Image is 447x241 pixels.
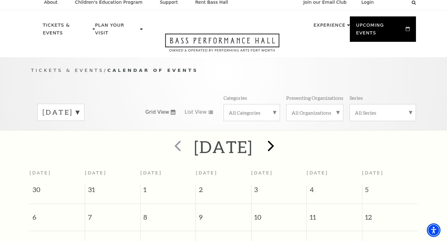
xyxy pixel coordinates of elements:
[107,68,198,73] span: Calendar of Events
[141,185,196,197] span: 1
[291,109,338,116] label: All Organizations
[251,204,307,225] span: 10
[307,170,328,175] span: [DATE]
[43,107,79,117] label: [DATE]
[223,94,247,101] p: Categories
[251,170,273,175] span: [DATE]
[362,170,384,175] span: [DATE]
[141,204,196,225] span: 8
[196,204,251,225] span: 9
[307,185,362,197] span: 4
[31,67,416,74] p: /
[196,170,218,175] span: [DATE]
[362,185,418,197] span: 5
[29,185,85,197] span: 30
[194,137,253,157] h2: [DATE]
[140,170,162,175] span: [DATE]
[143,33,302,57] a: Open this option
[29,170,51,175] span: [DATE]
[355,109,411,116] label: All Series
[314,21,345,33] p: Experience
[427,223,440,237] div: Accessibility Menu
[95,21,138,40] p: Plan Your Visit
[145,109,169,116] span: Grid View
[259,136,282,158] button: next
[85,185,140,197] span: 31
[43,21,91,40] p: Tickets & Events
[251,185,307,197] span: 3
[85,204,140,225] span: 7
[362,204,418,225] span: 12
[165,136,188,158] button: prev
[31,68,104,73] span: Tickets & Events
[85,170,107,175] span: [DATE]
[196,185,251,197] span: 2
[286,94,343,101] p: Presenting Organizations
[29,204,85,225] span: 6
[356,21,404,40] p: Upcoming Events
[307,204,362,225] span: 11
[350,94,363,101] p: Series
[185,109,207,116] span: List View
[229,109,275,116] label: All Categories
